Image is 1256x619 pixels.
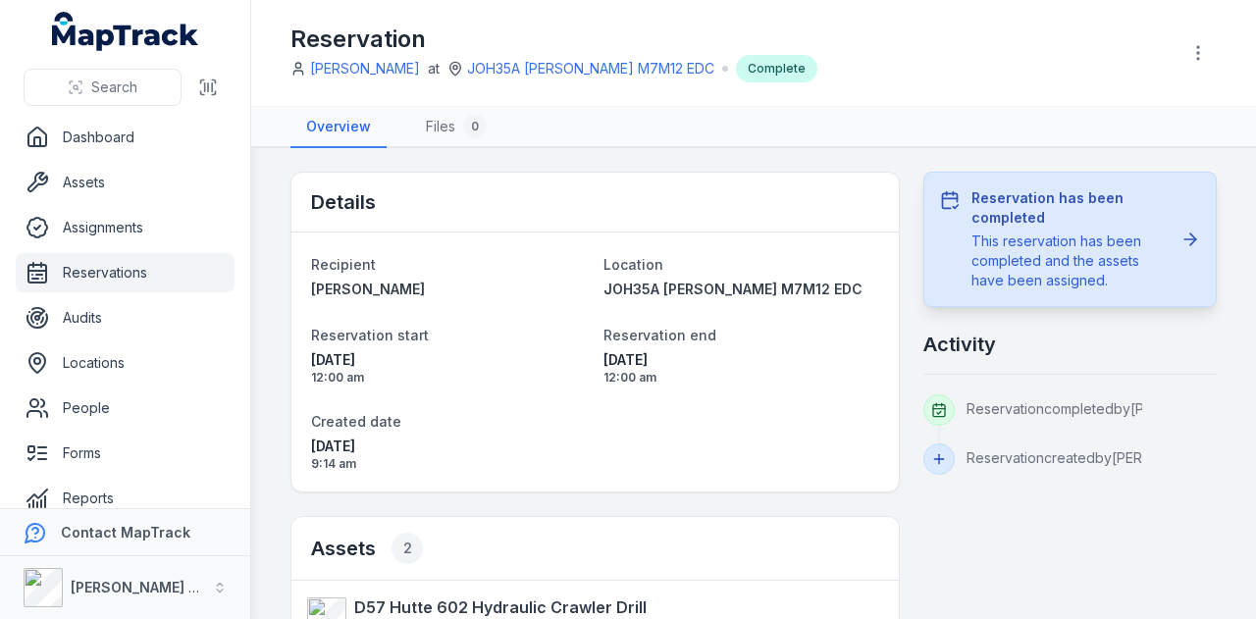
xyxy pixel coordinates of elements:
a: Assignments [16,208,235,247]
a: Audits [16,298,235,337]
span: Search [91,77,137,97]
strong: D57 Hutte 602 Hydraulic Crawler Drill [354,595,647,619]
h2: Assets [311,533,423,564]
a: Reservation has been completedThis reservation has been completed and the assets have been assigned. [923,172,1217,307]
h1: Reservation [290,24,817,55]
h3: Reservation has been completed [971,188,1173,228]
span: 9:14 am [311,456,588,472]
span: JOH35A [PERSON_NAME] M7M12 EDC [603,281,863,297]
time: 27/10/2025, 12:00:00 am [603,350,880,386]
span: at [428,59,440,78]
span: Recipient [311,256,376,273]
button: Search [24,69,182,106]
a: Dashboard [16,118,235,157]
a: Assets [16,163,235,202]
span: Reservation completed by [PERSON_NAME] [967,400,1240,417]
span: [DATE] [311,437,588,456]
a: JOH35A [PERSON_NAME] M7M12 EDC [467,59,714,78]
a: Forms [16,434,235,473]
div: Complete [736,55,817,82]
a: Reports [16,479,235,518]
a: Files0 [410,107,502,148]
span: Location [603,256,663,273]
span: Created date [311,413,401,430]
span: 12:00 am [603,370,880,386]
strong: [PERSON_NAME] Group [71,579,232,595]
span: 12:00 am [311,370,588,386]
span: Reservation start [311,327,429,343]
div: 2 [392,533,423,564]
a: Reservations [16,253,235,292]
a: JOH35A [PERSON_NAME] M7M12 EDC [603,280,880,299]
div: This reservation has been completed and the assets have been assigned. [971,232,1173,290]
a: People [16,388,235,428]
h2: Details [311,188,376,216]
span: [DATE] [603,350,880,370]
div: 0 [463,115,487,138]
time: 19/08/2025, 9:14:46 am [311,437,588,472]
h2: Activity [923,331,996,358]
span: Reservation end [603,327,716,343]
strong: Contact MapTrack [61,524,190,541]
a: [PERSON_NAME] [310,59,420,78]
time: 25/08/2025, 12:00:00 am [311,350,588,386]
a: Overview [290,107,387,148]
a: [PERSON_NAME] [311,280,588,299]
a: MapTrack [52,12,199,51]
span: Reservation created by [PERSON_NAME] [967,449,1222,466]
span: [DATE] [311,350,588,370]
a: Locations [16,343,235,383]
